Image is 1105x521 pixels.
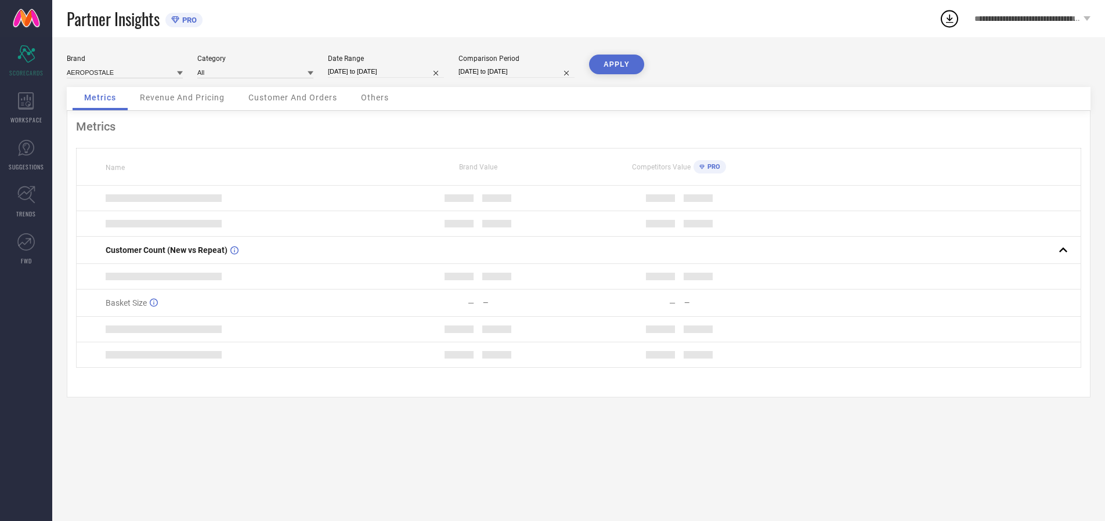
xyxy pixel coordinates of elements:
span: SUGGESTIONS [9,162,44,171]
div: Brand [67,55,183,63]
span: TRENDS [16,209,36,218]
span: PRO [179,16,197,24]
span: PRO [705,163,720,171]
div: Metrics [76,120,1081,133]
span: WORKSPACE [10,115,42,124]
div: — [483,299,578,307]
input: Select date range [328,66,444,78]
span: Partner Insights [67,7,160,31]
div: Date Range [328,55,444,63]
span: Customer And Orders [248,93,337,102]
span: FWD [21,256,32,265]
span: Customer Count (New vs Repeat) [106,245,228,255]
div: Comparison Period [458,55,575,63]
span: Brand Value [459,163,497,171]
span: Name [106,164,125,172]
input: Select comparison period [458,66,575,78]
span: Competitors Value [632,163,691,171]
span: Metrics [84,93,116,102]
span: Others [361,93,389,102]
div: Category [197,55,313,63]
span: Revenue And Pricing [140,93,225,102]
div: — [669,298,676,307]
button: APPLY [589,55,644,74]
div: — [468,298,474,307]
div: — [684,299,779,307]
div: Open download list [939,8,960,29]
span: SCORECARDS [9,68,44,77]
span: Basket Size [106,298,147,307]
